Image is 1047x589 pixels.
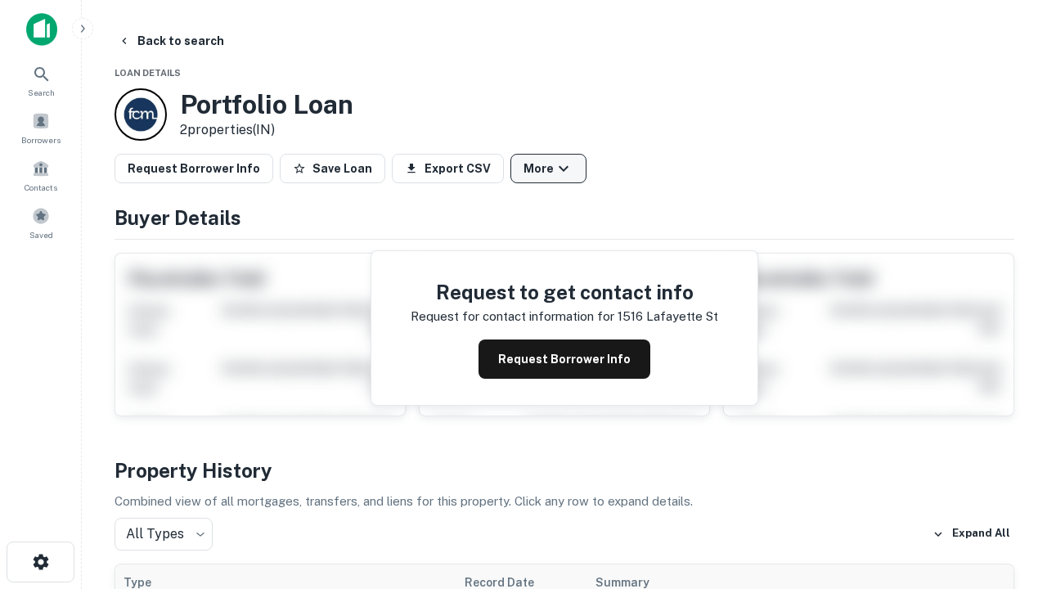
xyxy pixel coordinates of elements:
button: Expand All [928,522,1014,546]
button: More [510,154,586,183]
iframe: Chat Widget [965,458,1047,537]
span: Search [28,86,55,99]
a: Borrowers [5,106,77,150]
img: capitalize-icon.png [26,13,57,46]
a: Contacts [5,153,77,197]
button: Back to search [111,26,231,56]
div: All Types [115,518,213,551]
p: 2 properties (IN) [180,120,353,140]
button: Request Borrower Info [479,339,650,379]
p: 1516 lafayette st [618,307,718,326]
h4: Property History [115,456,1014,485]
span: Saved [29,228,53,241]
a: Search [5,58,77,102]
p: Combined view of all mortgages, transfers, and liens for this property. Click any row to expand d... [115,492,1014,511]
h4: Request to get contact info [411,277,718,307]
a: Saved [5,200,77,245]
h3: Portfolio Loan [180,89,353,120]
button: Request Borrower Info [115,154,273,183]
span: Loan Details [115,68,181,78]
p: Request for contact information for [411,307,614,326]
button: Export CSV [392,154,504,183]
span: Borrowers [21,133,61,146]
button: Save Loan [280,154,385,183]
h4: Buyer Details [115,203,1014,232]
span: Contacts [25,181,57,194]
